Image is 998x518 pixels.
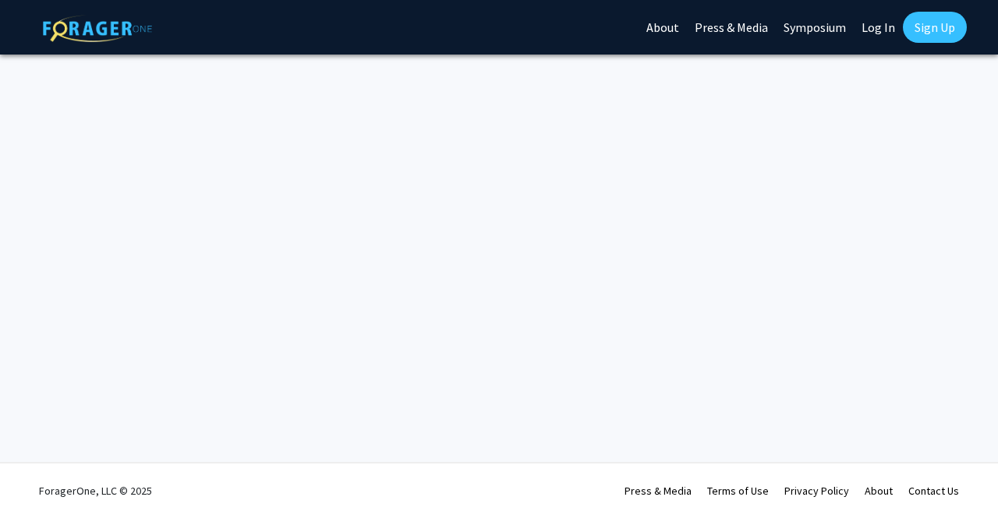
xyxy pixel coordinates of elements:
a: Sign Up [903,12,967,43]
a: Press & Media [625,484,692,498]
a: Privacy Policy [784,484,849,498]
a: Terms of Use [707,484,769,498]
a: About [865,484,893,498]
a: Contact Us [908,484,959,498]
div: ForagerOne, LLC © 2025 [39,463,152,518]
img: ForagerOne Logo [43,15,152,42]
